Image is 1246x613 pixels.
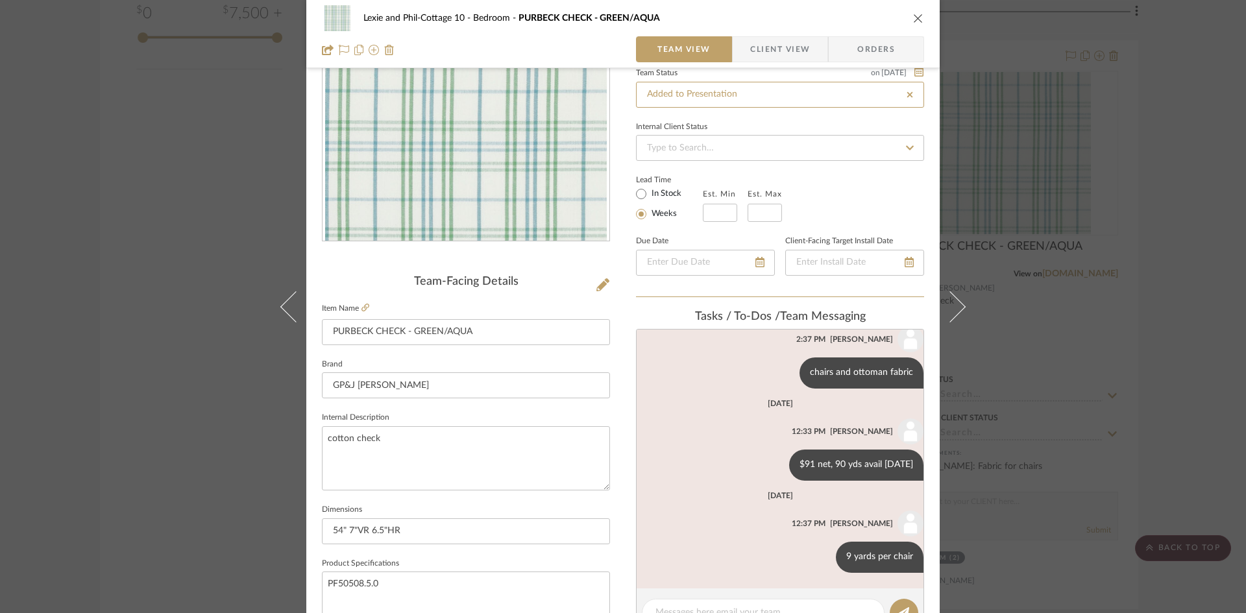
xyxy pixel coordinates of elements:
div: 12:33 PM [792,426,825,437]
input: Enter Install Date [785,250,924,276]
label: Item Name [322,303,369,314]
label: Weeks [649,208,677,220]
span: PURBECK CHECK - GREEN/AQUA [519,14,660,23]
label: Product Specifications [322,560,399,567]
img: Remove from project [384,45,395,55]
div: 12:37 PM [792,518,825,529]
label: Brand [322,361,343,368]
span: Bedroom [473,14,519,23]
label: Client-Facing Target Install Date [785,238,893,245]
label: Due Date [636,238,668,245]
div: Internal Client Status [636,124,707,130]
input: Enter the dimensions of this item [322,518,610,544]
button: close [912,12,924,24]
div: [PERSON_NAME] [830,333,893,345]
div: [PERSON_NAME] [830,426,893,437]
label: Est. Min [703,189,736,198]
div: $91 net, 90 yds avail [DATE] [789,450,923,481]
input: Enter Item Name [322,319,610,345]
div: Team Status [636,70,678,77]
img: user_avatar.png [898,326,923,352]
div: [DATE] [768,399,793,408]
img: user_avatar.png [898,511,923,536]
img: user_avatar.png [898,418,923,444]
span: Lexie and Phil-Cottage 10 [363,14,473,23]
label: Dimensions [322,507,362,513]
span: Orders [843,36,909,62]
input: Type to Search… [636,135,924,161]
label: In Stock [649,188,681,200]
img: 09ffa879-9ce6-4026-8262-6aca4d0eb5aa_48x40.jpg [322,5,353,31]
div: 9 yards per chair [836,542,923,573]
div: Team-Facing Details [322,275,610,289]
div: team Messaging [636,310,924,324]
mat-radio-group: Select item type [636,186,703,222]
div: [DATE] [768,491,793,500]
label: Internal Description [322,415,389,421]
label: Lead Time [636,174,703,186]
input: Enter Due Date [636,250,775,276]
span: on [871,69,880,77]
label: Est. Max [748,189,782,198]
span: Client View [750,36,810,62]
span: Team View [657,36,711,62]
div: chairs and ottoman fabric [800,357,923,389]
input: Enter Brand [322,372,610,398]
span: Tasks / To-Dos / [695,311,780,322]
span: [DATE] [880,68,908,77]
div: 2:37 PM [796,333,825,345]
div: [PERSON_NAME] [830,518,893,529]
input: Type to Search… [636,82,924,108]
